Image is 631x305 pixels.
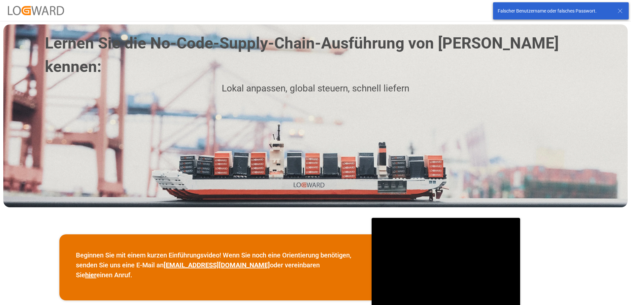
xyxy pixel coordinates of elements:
img: Logward_new_orange.png [8,6,64,15]
p: Beginnen Sie mit einem kurzen Einführungsvideo! Wenn Sie noch eine Orientierung benötigen, senden... [76,250,355,280]
p: Lokal anpassen, global steuern, schnell liefern [35,81,596,96]
div: Falscher Benutzername oder falsches Passwort. [498,8,611,15]
a: hier [85,271,96,279]
h1: Lernen Sie die No-Code-Supply-Chain-Ausführung von [PERSON_NAME] kennen: [45,32,596,79]
a: [EMAIL_ADDRESS][DOMAIN_NAME] [164,261,270,269]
